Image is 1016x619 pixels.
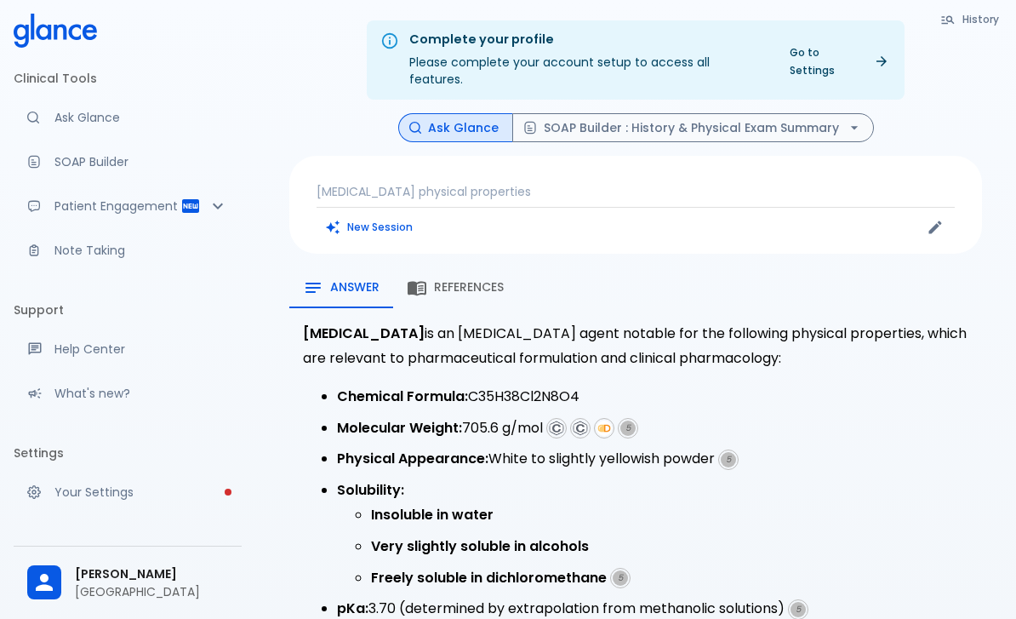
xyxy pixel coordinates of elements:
p: What's new? [54,385,228,402]
p: [MEDICAL_DATA] physical properties [317,183,955,200]
span: References [434,280,504,295]
li: C35H38Cl2N8O4 [337,385,968,410]
span: 5 [613,570,628,586]
p: Help Center [54,341,228,358]
a: Get help from our support team [14,330,242,368]
li: Support [14,289,242,330]
a: Docugen: Compose a clinical documentation in seconds [14,143,242,181]
li: 705.6 g/mol [337,416,968,441]
button: Ask Glance [398,113,513,143]
strong: Physical Appearance: [337,449,488,468]
strong: Chemical Formula: [337,387,468,406]
a: Moramiz: Find ICD10AM codes instantly [14,99,242,136]
strong: [MEDICAL_DATA] [303,324,425,343]
span: Answer [330,280,380,295]
div: Patient Reports & Referrals [14,187,242,225]
button: History [932,7,1009,32]
p: Ask Glance [54,109,228,126]
p: is an [MEDICAL_DATA] agent notable for the following physical properties, which are relevant to p... [303,322,968,371]
img: favicons [596,421,612,436]
div: Please complete your account setup to access all features. [409,26,766,95]
a: Please complete account setup [14,473,242,511]
div: Complete your profile [409,31,766,49]
a: Advanced note-taking [14,232,242,269]
strong: Very slightly soluble in alcohols [371,536,589,556]
p: SOAP Builder [54,153,228,170]
p: Patient Engagement [54,198,180,215]
p: [GEOGRAPHIC_DATA] [75,583,228,600]
p: Note Taking [54,242,228,259]
span: [PERSON_NAME] [75,565,228,583]
button: SOAP Builder : History & Physical Exam Summary [512,113,874,143]
img: favicons [549,421,564,436]
li: White to slightly yellowish powder [337,447,968,472]
img: favicons [573,421,588,436]
li: Settings [14,433,242,473]
p: Your Settings [54,484,228,501]
button: Edit [922,215,948,240]
strong: Insoluble in water [371,505,494,524]
strong: Solubility: [337,480,404,500]
span: 5 [620,421,636,436]
div: Recent updates and feature releases [14,375,242,412]
li: Clinical Tools [14,58,242,99]
button: Clears all inputs and results. [317,215,423,239]
strong: Freely soluble in dichloromethane [371,568,607,587]
strong: pKa: [337,599,368,618]
span: 5 [791,602,806,617]
div: [PERSON_NAME][GEOGRAPHIC_DATA] [14,553,242,612]
strong: Molecular Weight: [337,418,462,438]
a: Go to Settings [779,40,898,83]
span: 5 [721,452,736,467]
